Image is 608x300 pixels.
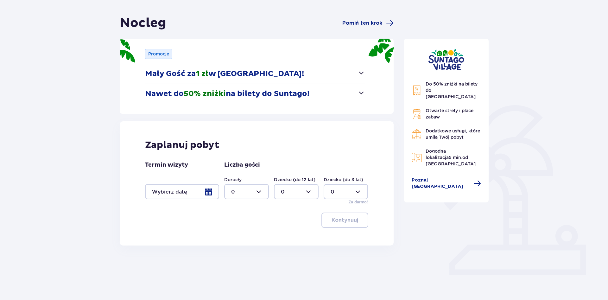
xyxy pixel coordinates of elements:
[426,128,480,140] span: Dodatkowe usługi, które umilą Twój pobyt
[145,139,219,151] p: Zaplanuj pobyt
[412,85,422,96] img: Discount Icon
[145,64,365,84] button: Mały Gość za1 złw [GEOGRAPHIC_DATA]!
[224,161,260,169] p: Liczba gości
[449,155,462,160] span: 5 min.
[120,15,166,31] h1: Nocleg
[321,213,368,228] button: Kontynuuj
[274,176,315,183] label: Dziecko (do 12 lat)
[145,161,188,169] p: Termin wizyty
[196,69,208,79] span: 1 zł
[224,176,242,183] label: Dorosły
[145,89,309,99] p: Nawet do na bilety do Suntago!
[426,108,473,119] span: Otwarte strefy i place zabaw
[342,20,382,27] span: Pomiń ten krok
[412,152,422,163] img: Map Icon
[184,89,226,99] span: 50% zniżki
[412,129,422,139] img: Restaurant Icon
[426,81,478,99] span: Do 50% zniżki na bilety do [GEOGRAPHIC_DATA]
[324,176,363,183] label: Dziecko (do 3 lat)
[145,69,304,79] p: Mały Gość za w [GEOGRAPHIC_DATA]!
[145,84,365,104] button: Nawet do50% zniżkina bilety do Suntago!
[148,51,169,57] p: Promocje
[332,217,358,224] p: Kontynuuj
[348,199,368,205] p: Za darmo!
[412,177,470,190] span: Poznaj [GEOGRAPHIC_DATA]
[426,149,476,166] span: Dogodna lokalizacja od [GEOGRAPHIC_DATA]
[412,109,422,119] img: Grill Icon
[412,177,481,190] a: Poznaj [GEOGRAPHIC_DATA]
[342,19,394,27] a: Pomiń ten krok
[428,49,464,71] img: Suntago Village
